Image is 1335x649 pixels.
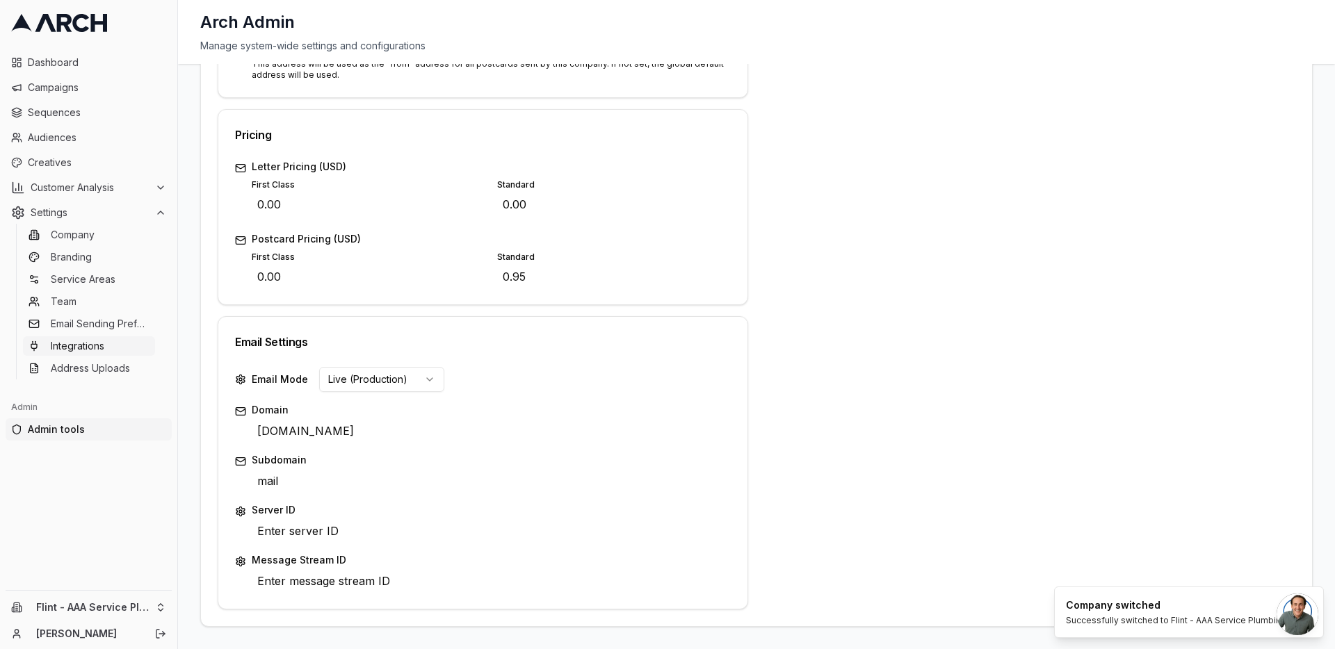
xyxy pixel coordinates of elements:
span: Branding [51,250,92,264]
span: Enter server ID [252,520,344,542]
span: Address Uploads [51,361,130,375]
a: Company [23,225,155,245]
h1: Arch Admin [200,11,295,33]
button: Log out [151,624,170,643]
a: Integrations [23,336,155,356]
span: Integrations [51,339,104,353]
span: Customer Analysis [31,181,149,195]
div: Manage system-wide settings and configurations [200,39,1313,53]
span: Audiences [28,131,166,145]
a: [PERSON_NAME] [36,627,140,641]
span: Sequences [28,106,166,120]
a: Open chat [1277,593,1318,635]
span: Enter message stream ID [252,570,396,592]
a: Email Sending Preferences [23,314,155,334]
label: First Class [252,179,486,190]
label: Standard [497,252,731,263]
span: mail [252,470,284,492]
a: Campaigns [6,76,172,99]
label: Letter Pricing (USD) [252,160,731,174]
span: Admin tools [28,422,166,436]
a: Sequences [6,101,172,124]
span: 0.00 [252,265,286,288]
label: Message Stream ID [252,553,731,567]
span: Campaigns [28,81,166,95]
span: Creatives [28,156,166,170]
span: [DOMAIN_NAME] [252,420,359,442]
span: 0.00 [252,193,286,215]
div: Pricing [235,126,731,143]
label: Domain [252,403,731,417]
button: Customer Analysis [6,176,172,199]
span: Flint - AAA Service Plumbing [36,601,149,614]
span: Email Sending Preferences [51,317,149,331]
label: Server ID [252,503,731,517]
p: This address will be used as the "from" address for all postcards sent by this company. If not se... [252,58,731,81]
a: Admin tools [6,418,172,441]
button: Flint - AAA Service Plumbing [6,596,172,618]
a: Branding [23,247,155,267]
label: Email Mode [252,372,308,386]
div: Company switched [1066,598,1286,612]
a: Dashboard [6,51,172,74]
div: Successfully switched to Flint - AAA Service Plumbing [1066,615,1286,626]
span: 0.95 [497,265,531,288]
span: Company [51,228,95,242]
button: Settings [6,202,172,224]
a: Address Uploads [23,359,155,378]
a: Audiences [6,126,172,149]
div: Email Settings [235,334,731,350]
label: Subdomain [252,453,731,467]
span: 0.00 [497,193,532,215]
label: Standard [497,179,731,190]
span: Team [51,295,76,309]
span: Dashboard [28,56,166,69]
div: Admin [6,396,172,418]
a: Team [23,292,155,311]
span: Settings [31,206,149,220]
a: Creatives [6,151,172,174]
span: Service Areas [51,272,115,286]
a: Service Areas [23,270,155,289]
label: Postcard Pricing (USD) [252,232,731,246]
label: First Class [252,252,486,263]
